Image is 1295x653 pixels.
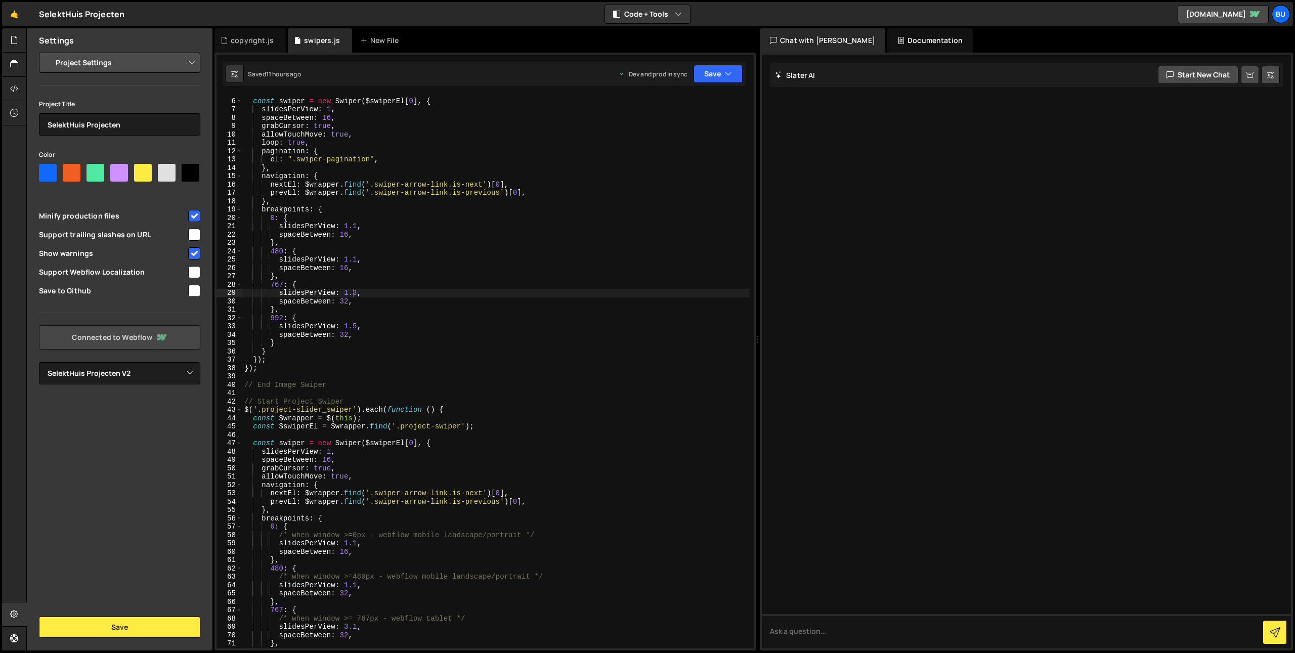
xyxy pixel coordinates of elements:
div: 60 [217,548,242,556]
h2: Slater AI [775,70,815,80]
div: 31 [217,306,242,314]
div: 22 [217,231,242,239]
div: 40 [217,381,242,389]
div: 66 [217,598,242,606]
div: 16 [217,181,242,189]
button: Start new chat [1158,66,1238,84]
div: 19 [217,205,242,214]
div: 15 [217,172,242,181]
div: 36 [217,347,242,356]
div: Chat with [PERSON_NAME] [760,28,885,53]
div: 50 [217,464,242,473]
div: 32 [217,314,242,323]
div: 28 [217,281,242,289]
div: 11 hours ago [266,70,301,78]
div: 33 [217,322,242,331]
div: 55 [217,506,242,514]
div: 8 [217,114,242,122]
div: 43 [217,406,242,414]
div: 64 [217,581,242,590]
div: Saved [248,70,301,78]
button: Code + Tools [605,5,690,23]
button: Save [694,65,743,83]
div: 38 [217,364,242,373]
div: 42 [217,398,242,406]
div: 11 [217,139,242,147]
div: 34 [217,331,242,339]
div: 51 [217,472,242,481]
label: Color [39,150,55,160]
div: 45 [217,422,242,431]
div: SelektHuis Projecten [39,8,124,20]
div: Dev and prod in sync [619,70,687,78]
div: 37 [217,356,242,364]
div: 59 [217,539,242,548]
div: 63 [217,573,242,581]
div: 62 [217,564,242,573]
div: 69 [217,623,242,631]
div: 41 [217,389,242,398]
span: Support trailing slashes on URL [39,230,187,240]
input: Project name [39,113,200,136]
div: 27 [217,272,242,281]
div: 65 [217,589,242,598]
span: Support Webflow Localization [39,267,187,277]
div: 30 [217,297,242,306]
div: swipers.js [304,35,340,46]
div: 52 [217,481,242,490]
div: 26 [217,264,242,273]
div: copyright.js [231,35,274,46]
div: 46 [217,431,242,440]
div: 54 [217,498,242,506]
span: Show warnings [39,248,187,258]
div: 9 [217,122,242,130]
div: 57 [217,523,242,531]
label: Project Title [39,99,75,109]
span: Minify production files [39,211,187,221]
div: 68 [217,615,242,623]
div: 25 [217,255,242,264]
div: Documentation [887,28,973,53]
div: 24 [217,247,242,256]
div: 53 [217,489,242,498]
div: 61 [217,556,242,564]
a: [DOMAIN_NAME] [1178,5,1269,23]
div: 10 [217,130,242,139]
div: 7 [217,105,242,114]
div: 6 [217,97,242,106]
div: 47 [217,439,242,448]
div: 21 [217,222,242,231]
div: 49 [217,456,242,464]
div: 35 [217,339,242,347]
div: 23 [217,239,242,247]
div: 29 [217,289,242,297]
a: Connected to Webflow [39,325,200,350]
div: 71 [217,639,242,648]
div: New File [360,35,403,46]
div: 56 [217,514,242,523]
div: 17 [217,189,242,197]
span: Save to Github [39,286,187,296]
h2: Settings [39,35,74,46]
div: 18 [217,197,242,206]
div: 12 [217,147,242,156]
div: 14 [217,164,242,172]
a: Bu [1272,5,1290,23]
button: Save [39,617,200,638]
div: 67 [217,606,242,615]
a: 🤙 [2,2,27,26]
div: 20 [217,214,242,223]
div: 39 [217,372,242,381]
div: 70 [217,631,242,640]
div: 13 [217,155,242,164]
div: 58 [217,531,242,540]
div: 44 [217,414,242,423]
div: 48 [217,448,242,456]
